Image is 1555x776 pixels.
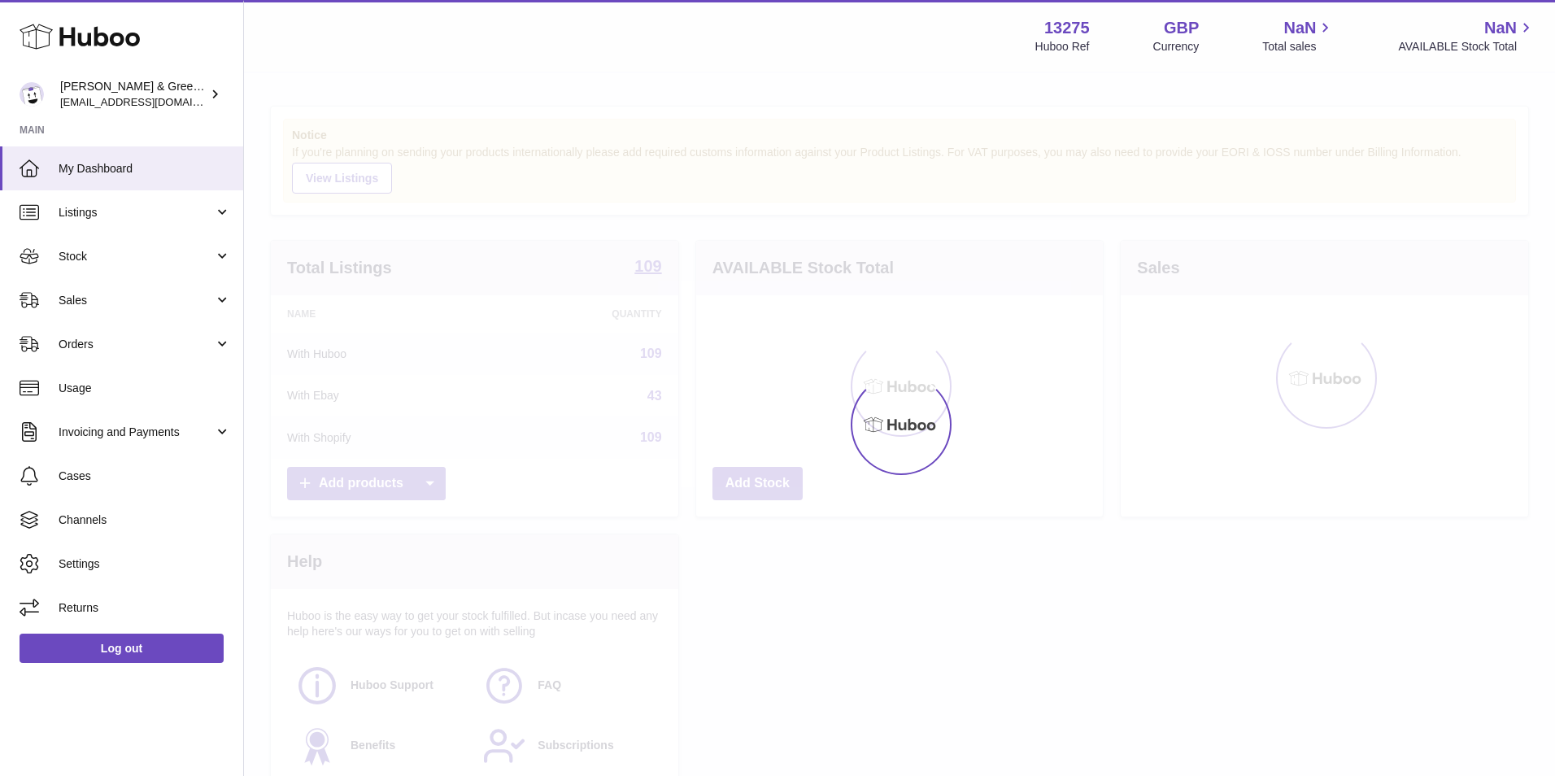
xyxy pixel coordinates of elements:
span: Settings [59,556,231,572]
span: Usage [59,381,231,396]
span: My Dashboard [59,161,231,177]
strong: 13275 [1044,17,1090,39]
span: Invoicing and Payments [59,425,214,440]
a: Log out [20,634,224,663]
span: Listings [59,205,214,220]
span: Sales [59,293,214,308]
span: NaN [1283,17,1316,39]
a: NaN AVAILABLE Stock Total [1398,17,1535,54]
strong: GBP [1164,17,1199,39]
span: AVAILABLE Stock Total [1398,39,1535,54]
span: Cases [59,469,231,484]
div: [PERSON_NAME] & Green Ltd [60,79,207,110]
div: Currency [1153,39,1200,54]
img: internalAdmin-13275@internal.huboo.com [20,82,44,107]
span: Orders [59,337,214,352]
span: Returns [59,600,231,616]
span: Total sales [1262,39,1335,54]
div: Huboo Ref [1035,39,1090,54]
span: Channels [59,512,231,528]
span: NaN [1484,17,1517,39]
span: [EMAIL_ADDRESS][DOMAIN_NAME] [60,95,239,108]
a: NaN Total sales [1262,17,1335,54]
span: Stock [59,249,214,264]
